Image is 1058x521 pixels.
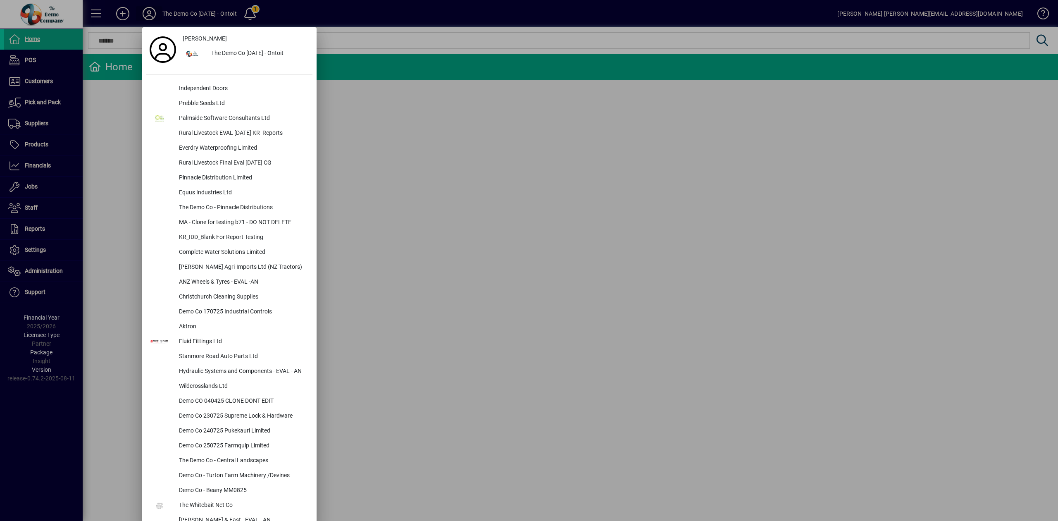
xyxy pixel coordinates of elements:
div: Complete Water Solutions Limited [172,245,312,260]
div: Demo Co 170725 Industrial Controls [172,305,312,320]
a: [PERSON_NAME] [179,31,312,46]
button: Independent Doors [146,81,312,96]
div: Fluid Fittings Ltd [172,335,312,349]
button: Everdry Waterproofing Limited [146,141,312,156]
div: Demo Co - Turton Farm Machinery /Devines [172,468,312,483]
div: The Demo Co [DATE] - Ontoit [205,46,312,61]
button: Complete Water Solutions Limited [146,245,312,260]
span: [PERSON_NAME] [183,34,227,43]
button: Equus Industries Ltd [146,186,312,201]
div: Demo Co - Beany MM0825 [172,483,312,498]
button: The Demo Co [DATE] - Ontoit [179,46,312,61]
div: Demo Co 230725 Supreme Lock & Hardware [172,409,312,424]
button: Demo Co 250725 Farmquip Limited [146,439,312,454]
div: Prebble Seeds Ltd [172,96,312,111]
div: Rural Livestock EVAL [DATE] KR_Reports [172,126,312,141]
div: Pinnacle Distribution Limited [172,171,312,186]
button: Palmside Software Consultants Ltd [146,111,312,126]
div: MA - Clone for testing b71 - DO NOT DELETE [172,215,312,230]
div: The Demo Co - Central Landscapes [172,454,312,468]
button: The Demo Co - Central Landscapes [146,454,312,468]
button: MA - Clone for testing b71 - DO NOT DELETE [146,215,312,230]
div: Demo Co 250725 Farmquip Limited [172,439,312,454]
div: Hydraulic Systems and Components - EVAL - AN [172,364,312,379]
div: The Demo Co - Pinnacle Distributions [172,201,312,215]
a: Profile [146,42,179,57]
div: Wildcrosslands Ltd [172,379,312,394]
button: Rural Livestock FInal Eval [DATE] CG [146,156,312,171]
button: Fluid Fittings Ltd [146,335,312,349]
button: [PERSON_NAME] Agri-Imports Ltd (NZ Tractors) [146,260,312,275]
button: Prebble Seeds Ltd [146,96,312,111]
button: The Whitebait Net Co [146,498,312,513]
button: Hydraulic Systems and Components - EVAL - AN [146,364,312,379]
button: Aktron [146,320,312,335]
div: Stanmore Road Auto Parts Ltd [172,349,312,364]
div: Palmside Software Consultants Ltd [172,111,312,126]
button: The Demo Co - Pinnacle Distributions [146,201,312,215]
div: [PERSON_NAME] Agri-Imports Ltd (NZ Tractors) [172,260,312,275]
div: Equus Industries Ltd [172,186,312,201]
button: Rural Livestock EVAL [DATE] KR_Reports [146,126,312,141]
button: Christchurch Cleaning Supplies [146,290,312,305]
div: Aktron [172,320,312,335]
div: Everdry Waterproofing Limited [172,141,312,156]
button: Demo Co 230725 Supreme Lock & Hardware [146,409,312,424]
div: Christchurch Cleaning Supplies [172,290,312,305]
div: ANZ Wheels & Tyres - EVAL -AN [172,275,312,290]
div: KR_IDD_Blank For Report Testing [172,230,312,245]
div: Demo Co 240725 Pukekauri Limited [172,424,312,439]
div: The Whitebait Net Co [172,498,312,513]
div: Rural Livestock FInal Eval [DATE] CG [172,156,312,171]
div: Demo CO 040425 CLONE DONT EDIT [172,394,312,409]
button: Demo Co 170725 Industrial Controls [146,305,312,320]
button: Demo Co - Turton Farm Machinery /Devines [146,468,312,483]
button: KR_IDD_Blank For Report Testing [146,230,312,245]
button: Demo Co - Beany MM0825 [146,483,312,498]
button: Demo CO 040425 CLONE DONT EDIT [146,394,312,409]
button: Wildcrosslands Ltd [146,379,312,394]
button: Pinnacle Distribution Limited [146,171,312,186]
button: Demo Co 240725 Pukekauri Limited [146,424,312,439]
div: Independent Doors [172,81,312,96]
button: ANZ Wheels & Tyres - EVAL -AN [146,275,312,290]
button: Stanmore Road Auto Parts Ltd [146,349,312,364]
